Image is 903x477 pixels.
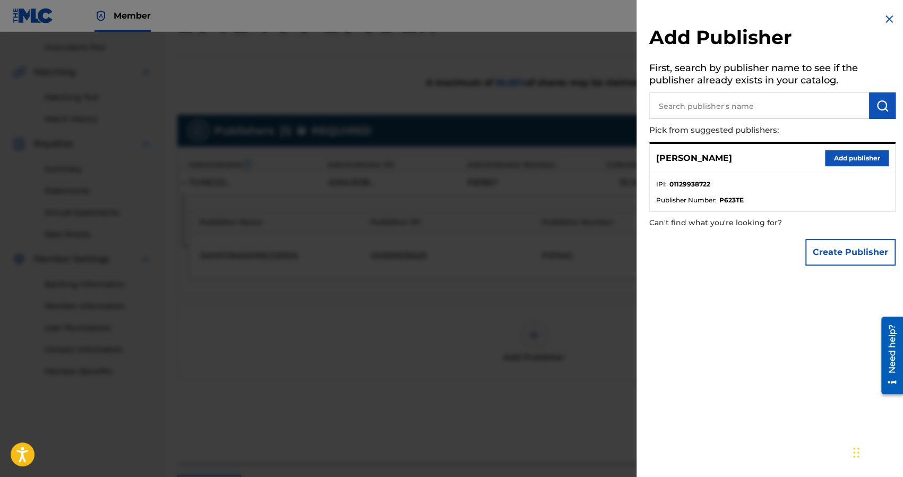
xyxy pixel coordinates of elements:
p: Pick from suggested publishers: [649,119,835,142]
span: IPI : [656,180,667,189]
p: Can't find what you're looking for? [649,212,835,234]
span: Member [114,10,151,22]
img: Top Rightsholder [94,10,107,22]
input: Search publisher's name [649,92,869,119]
strong: 01129938722 [669,180,710,189]
img: MLC Logo [13,8,54,23]
iframe: Resource Center [873,313,903,398]
img: Search Works [876,99,889,112]
button: Create Publisher [805,239,896,266]
h2: Add Publisher [649,25,896,53]
strong: P623TE [719,195,744,205]
p: [PERSON_NAME] [656,152,732,165]
span: Publisher Number : [656,195,717,205]
h5: First, search by publisher name to see if the publisher already exists in your catalog. [649,59,896,92]
button: Add publisher [825,150,889,166]
iframe: Chat Widget [850,426,903,477]
div: Drag [853,437,859,469]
